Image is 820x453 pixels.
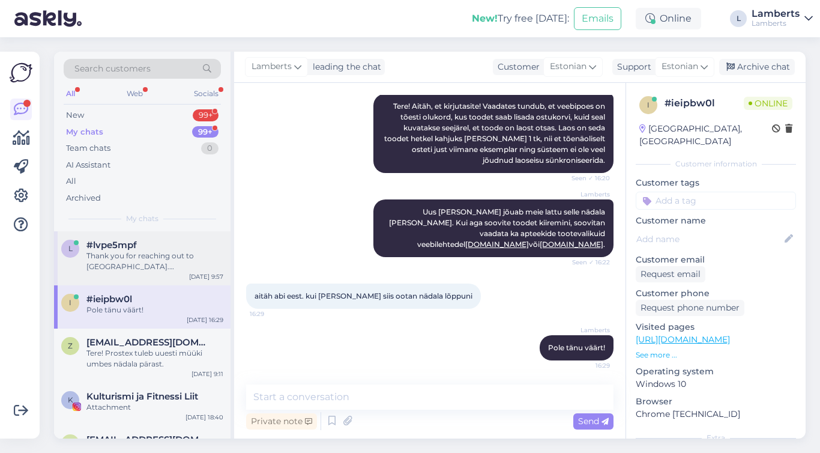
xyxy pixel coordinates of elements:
div: All [66,175,76,187]
div: Archived [66,192,101,204]
div: Online [636,8,701,29]
span: aitäh abi eest. kui [PERSON_NAME] siis ootan nädala lõppuni [255,291,472,300]
div: Archive chat [719,59,795,75]
p: Customer email [636,254,796,266]
div: All [64,86,77,102]
span: alar.uuemae@gmail.com [86,434,211,445]
p: Chrome [TECHNICAL_ID] [636,408,796,421]
p: Visited pages [636,321,796,333]
div: Extra [636,433,796,443]
span: z [68,341,73,350]
div: Private note [246,413,317,430]
div: Team chats [66,142,110,154]
span: 16:29 [565,361,610,370]
div: [DATE] 9:57 [189,272,223,281]
span: Uus [PERSON_NAME] jõuab meie lattu selle nädala [PERSON_NAME]. Kui aga soovite toodet kiiremini, ... [389,207,607,249]
p: Windows 10 [636,378,796,391]
div: Lamberts [752,19,800,28]
div: Support [612,61,651,73]
span: i [647,100,650,109]
span: Seen ✓ 16:22 [565,258,610,267]
span: My chats [126,213,158,224]
p: Customer tags [636,177,796,189]
div: Pole tänu väärt! [86,305,223,315]
div: Try free [DATE]: [472,11,569,26]
div: [DATE] 16:29 [187,315,223,324]
p: Operating system [636,365,796,378]
span: Tere! Aitäh, et kirjutasite! Vaadates tundub, et veebipoes on tõesti olukord, kus toodet saab lis... [384,102,607,165]
span: Estonian [662,60,698,73]
span: Lamberts [252,60,292,73]
span: K [68,395,73,404]
input: Add name [636,233,782,246]
div: Tere! Prostex tuleb uuesti müüki umbes nädala pärast. [86,348,223,369]
button: Emails [574,7,621,30]
div: Request phone number [636,300,744,316]
span: zabz8028@gmail.com [86,337,211,348]
span: 16:29 [250,309,295,318]
div: [DATE] 18:40 [185,413,223,422]
span: Seen ✓ 16:20 [565,174,610,183]
img: Askly Logo [10,61,32,84]
a: [DOMAIN_NAME] [465,240,529,249]
div: New [66,109,84,121]
span: Estonian [550,60,586,73]
div: Thank you for reaching out to [GEOGRAPHIC_DATA]. Unfortunately, we do not carry tocopherol E306 a... [86,251,223,272]
span: #ieipbw0l [86,294,132,305]
div: AI Assistant [66,159,110,171]
div: Web [124,86,145,102]
p: See more ... [636,350,796,360]
div: leading the chat [308,61,381,73]
div: Lamberts [752,9,800,19]
span: Lamberts [565,190,610,199]
div: 99+ [193,109,219,121]
div: 99+ [192,126,219,138]
div: Socials [191,86,221,102]
span: Kulturismi ja Fitnessi Liit [86,391,198,402]
span: Online [744,97,792,110]
div: Attachment [86,402,223,413]
p: Browser [636,395,796,408]
span: i [69,298,71,307]
span: Lamberts [565,326,610,335]
span: l [68,244,73,253]
a: [DOMAIN_NAME] [540,240,603,249]
a: LambertsLamberts [752,9,813,28]
a: [URL][DOMAIN_NAME] [636,334,730,345]
p: Customer phone [636,287,796,300]
span: #lvpe5mpf [86,240,137,251]
span: Pole tänu väärt! [548,343,605,352]
span: Send [578,416,609,427]
div: Customer [493,61,540,73]
div: Request email [636,266,705,282]
p: Customer name [636,214,796,227]
div: [GEOGRAPHIC_DATA], [GEOGRAPHIC_DATA] [639,123,772,148]
span: Search customers [74,62,151,75]
b: New! [472,13,498,24]
input: Add a tag [636,192,796,210]
div: 0 [201,142,219,154]
div: L [730,10,747,27]
div: My chats [66,126,103,138]
div: Customer information [636,159,796,169]
div: [DATE] 9:11 [191,369,223,379]
div: # ieipbw0l [665,96,744,111]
